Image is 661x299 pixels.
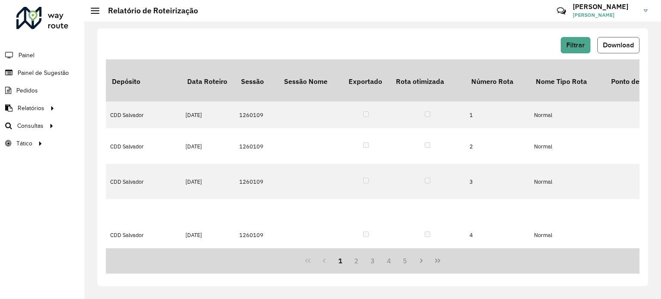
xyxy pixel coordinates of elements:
font: Painel [19,52,34,59]
font: Filtrar [566,41,585,49]
button: 3 [364,253,381,269]
font: [DATE] [185,231,202,239]
button: Download [597,37,639,53]
font: Relatório de Roteirização [108,6,198,15]
font: Exportado [349,77,382,86]
font: 2 [354,256,358,265]
font: [PERSON_NAME] [573,2,628,11]
font: Normal [534,112,552,119]
font: Depósito [112,77,140,86]
a: Contato Rápido [552,2,571,20]
button: Filtrar [561,37,590,53]
font: [DATE] [185,178,202,185]
font: 1260109 [239,178,263,185]
font: Consultas [17,123,43,129]
button: 4 [381,253,397,269]
button: 2 [348,253,364,269]
font: Normal [534,231,552,239]
button: 1 [332,253,349,269]
font: Download [603,41,634,49]
font: Sessão [241,77,264,86]
font: Normal [534,143,552,150]
font: CDD Salvador [110,231,144,239]
font: Ponto de saída [611,77,658,86]
font: 5 [403,256,407,265]
button: Próxima página [413,253,429,269]
font: Tático [16,140,32,147]
font: [PERSON_NAME] [573,12,615,18]
font: 1 [469,112,473,119]
font: Nome Tipo Rota [536,77,587,86]
font: 3 [371,256,375,265]
font: Número Rota [471,77,513,86]
font: Data Roteiro [187,77,227,86]
font: Relatórios [18,105,44,111]
button: 5 [397,253,414,269]
button: Última página [429,253,446,269]
font: CDD Salvador [110,143,144,150]
font: 1260109 [239,231,263,239]
font: 1260109 [239,112,263,119]
font: CDD Salvador [110,178,144,185]
font: 4 [469,231,473,239]
font: Pedidos [16,87,38,94]
font: [DATE] [185,112,202,119]
font: 1 [338,256,343,265]
font: 4 [387,256,391,265]
font: CDD Salvador [110,112,144,119]
font: Normal [534,178,552,185]
font: Rota otimizada [396,77,444,86]
font: 1260109 [239,143,263,150]
font: 2 [469,143,473,150]
font: Sessão Nome [284,77,327,86]
font: Painel de Sugestão [18,70,69,76]
font: [DATE] [185,143,202,150]
font: 3 [469,178,473,185]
